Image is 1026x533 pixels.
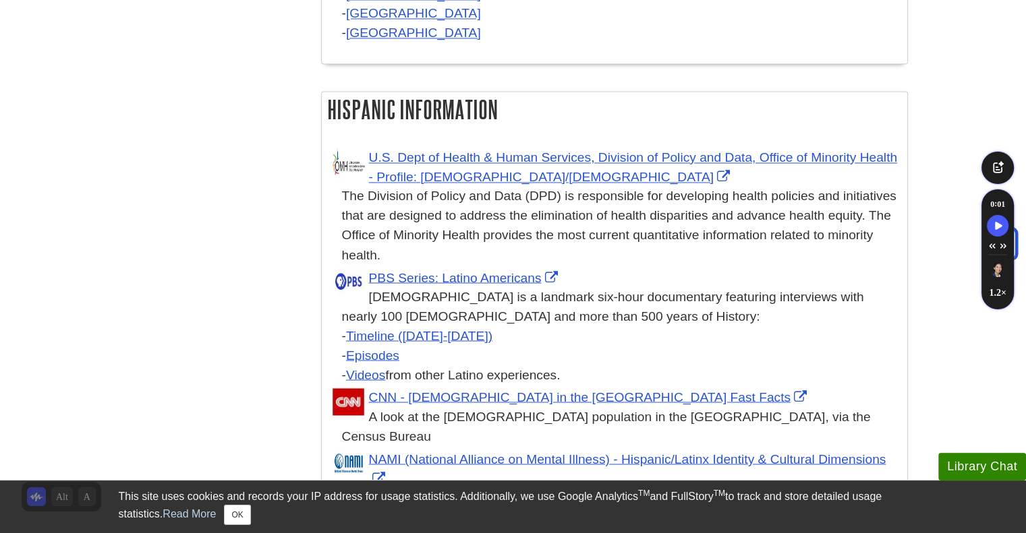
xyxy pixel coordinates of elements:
sup: TM [638,489,650,498]
a: Videos [346,367,385,381]
a: Link opens in new window [369,451,886,485]
div: The Division of Policy and Data (DPD) is responsible for developing health policies and initiativ... [342,187,901,264]
sup: TM [714,489,725,498]
a: Link opens in new window [369,389,810,404]
a: [GEOGRAPHIC_DATA] [346,6,481,20]
a: Episodes [346,348,399,362]
a: [GEOGRAPHIC_DATA] [346,26,481,40]
div: A look at the [DEMOGRAPHIC_DATA] population in the [GEOGRAPHIC_DATA], via the Census Bureau [342,407,901,446]
a: Read More [163,508,216,520]
button: Library Chat [938,453,1026,480]
div: This site uses cookies and records your IP address for usage statistics. Additionally, we use Goo... [119,489,908,525]
a: Link opens in new window [369,150,897,184]
div: [DEMOGRAPHIC_DATA] is a landmark six-hour documentary featuring interviews with nearly 100 [DEMOG... [342,287,901,384]
button: Close [224,505,250,525]
a: Link opens in new window [369,270,561,284]
a: Back to Top [979,234,1023,253]
h2: Hispanic Information [322,92,907,127]
a: Timeline ([DATE]-[DATE]) [346,328,492,342]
